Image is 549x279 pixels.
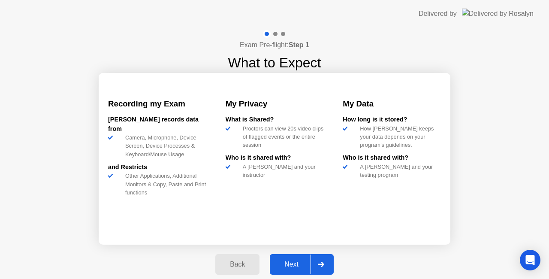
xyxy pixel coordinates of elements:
div: What is Shared? [226,115,324,124]
div: Who is it shared with? [343,153,441,163]
div: How [PERSON_NAME] keeps your data depends on your program’s guidelines. [356,124,441,149]
h3: My Data [343,98,441,110]
img: Delivered by Rosalyn [462,9,534,18]
button: Back [215,254,259,275]
h3: My Privacy [226,98,324,110]
div: A [PERSON_NAME] and your instructor [239,163,324,179]
div: Open Intercom Messenger [520,250,540,270]
h1: What to Expect [228,52,321,73]
h3: Recording my Exam [108,98,206,110]
b: Step 1 [289,41,309,49]
div: [PERSON_NAME] records data from [108,115,206,133]
div: Who is it shared with? [226,153,324,163]
div: Delivered by [419,9,457,19]
div: Next [272,261,311,268]
h4: Exam Pre-flight: [240,40,309,50]
div: A [PERSON_NAME] and your testing program [356,163,441,179]
div: Proctors can view 20s video clips of flagged events or the entire session [239,124,324,149]
div: How long is it stored? [343,115,441,124]
button: Next [270,254,334,275]
div: Other Applications, Additional Monitors & Copy, Paste and Print functions [122,172,206,197]
div: Camera, Microphone, Device Screen, Device Processes & Keyboard/Mouse Usage [122,133,206,158]
div: and Restricts [108,163,206,172]
div: Back [218,261,257,268]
